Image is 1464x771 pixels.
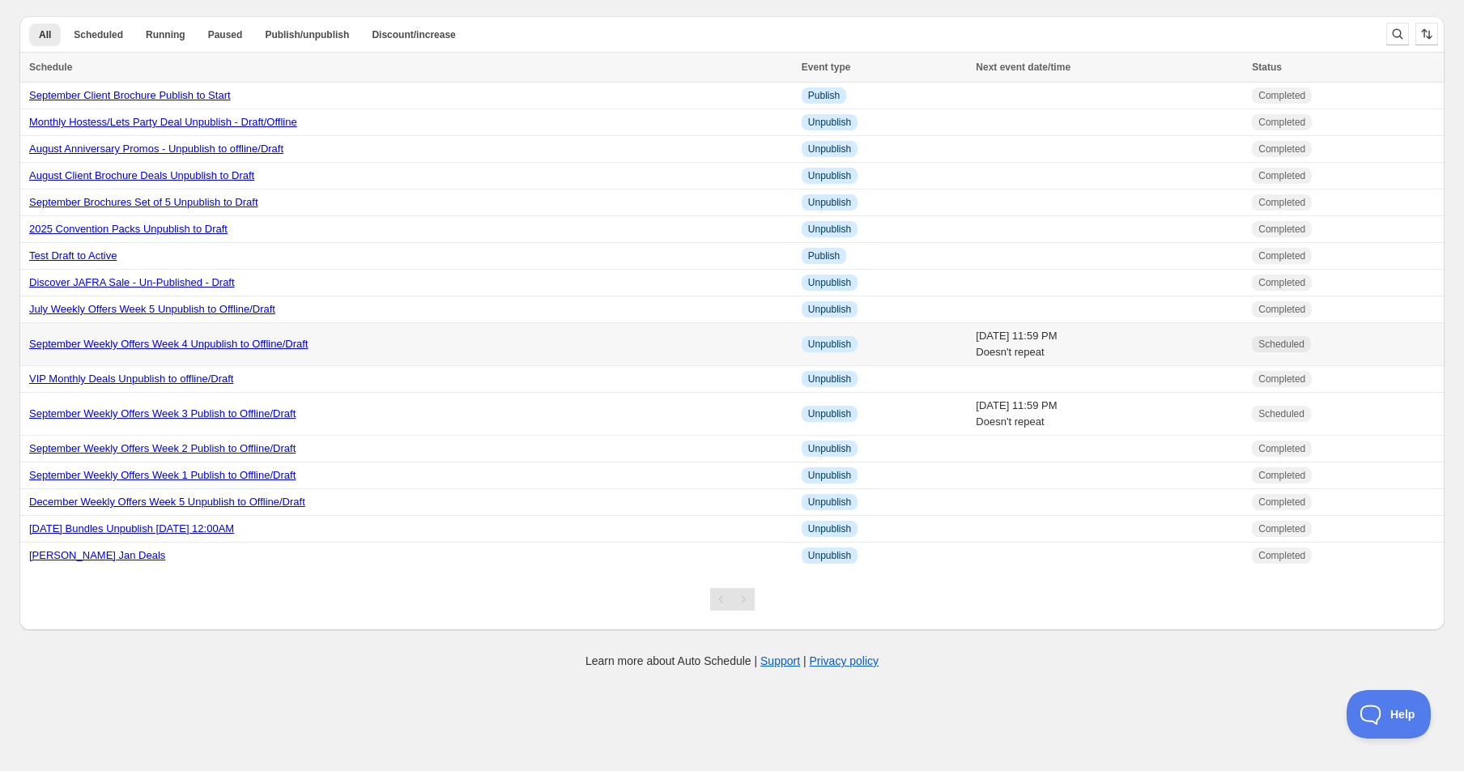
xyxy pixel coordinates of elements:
a: September Client Brochure Publish to Start [29,89,231,101]
span: Discount/increase [372,28,455,41]
span: Unpublish [808,169,851,182]
a: Support [760,654,800,667]
span: Completed [1258,522,1305,535]
span: Unpublish [808,116,851,129]
span: Unpublish [808,442,851,455]
a: September Brochures Set of 5 Unpublish to Draft [29,196,258,208]
span: Unpublish [808,276,851,289]
span: Unpublish [808,373,851,385]
a: August Anniversary Promos - Unpublish to offline/Draft [29,143,283,155]
a: July Weekly Offers Week 5 Unpublish to Offline/Draft [29,303,275,315]
a: Discover JAFRA Sale - Un-Published - Draft [29,276,235,288]
a: 2025 Convention Packs Unpublish to Draft [29,223,228,235]
span: Unpublish [808,549,851,562]
a: September Weekly Offers Week 3 Publish to Offline/Draft [29,407,296,420]
span: Completed [1258,442,1305,455]
span: Publish/unpublish [265,28,349,41]
span: All [39,28,51,41]
span: Event type [802,62,851,73]
span: Completed [1258,223,1305,236]
a: Monthly Hostess/Lets Party Deal Unpublish - Draft/Offline [29,116,297,128]
span: Next event date/time [976,62,1070,73]
span: Completed [1258,496,1305,509]
button: Search and filter results [1386,23,1409,45]
span: Scheduled [74,28,123,41]
span: Unpublish [808,496,851,509]
a: December Weekly Offers Week 5 Unpublish to Offline/Draft [29,496,305,508]
span: Scheduled [1258,338,1304,351]
span: Paused [208,28,243,41]
nav: Pagination [710,588,755,611]
span: Completed [1258,549,1305,562]
a: August Client Brochure Deals Unpublish to Draft [29,169,254,181]
span: Running [146,28,185,41]
span: Completed [1258,89,1305,102]
iframe: Toggle Customer Support [1347,690,1432,739]
span: Unpublish [808,303,851,316]
a: [DATE] Bundles Unpublish [DATE] 12:00AM [29,522,234,535]
button: Sort the results [1415,23,1438,45]
span: Unpublish [808,407,851,420]
a: September Weekly Offers Week 4 Unpublish to Offline/Draft [29,338,308,350]
span: Unpublish [808,143,851,155]
span: Completed [1258,196,1305,209]
span: Unpublish [808,196,851,209]
span: Unpublish [808,469,851,482]
span: Publish [808,89,840,102]
td: [DATE] 11:59 PM Doesn't repeat [971,393,1247,436]
span: Completed [1258,303,1305,316]
span: Unpublish [808,522,851,535]
span: Completed [1258,373,1305,385]
a: Privacy policy [810,654,879,667]
p: Learn more about Auto Schedule | | [585,653,879,669]
span: Completed [1258,249,1305,262]
a: [PERSON_NAME] Jan Deals [29,549,165,561]
a: VIP Monthly Deals Unpublish to offline/Draft [29,373,233,385]
span: Schedule [29,62,72,73]
a: September Weekly Offers Week 1 Publish to Offline/Draft [29,469,296,481]
span: Status [1252,62,1282,73]
a: September Weekly Offers Week 2 Publish to Offline/Draft [29,442,296,454]
span: Scheduled [1258,407,1304,420]
span: Completed [1258,143,1305,155]
span: Completed [1258,469,1305,482]
span: Completed [1258,169,1305,182]
a: Test Draft to Active [29,249,117,262]
span: Unpublish [808,338,851,351]
span: Publish [808,249,840,262]
td: [DATE] 11:59 PM Doesn't repeat [971,323,1247,366]
span: Completed [1258,116,1305,129]
span: Completed [1258,276,1305,289]
span: Unpublish [808,223,851,236]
